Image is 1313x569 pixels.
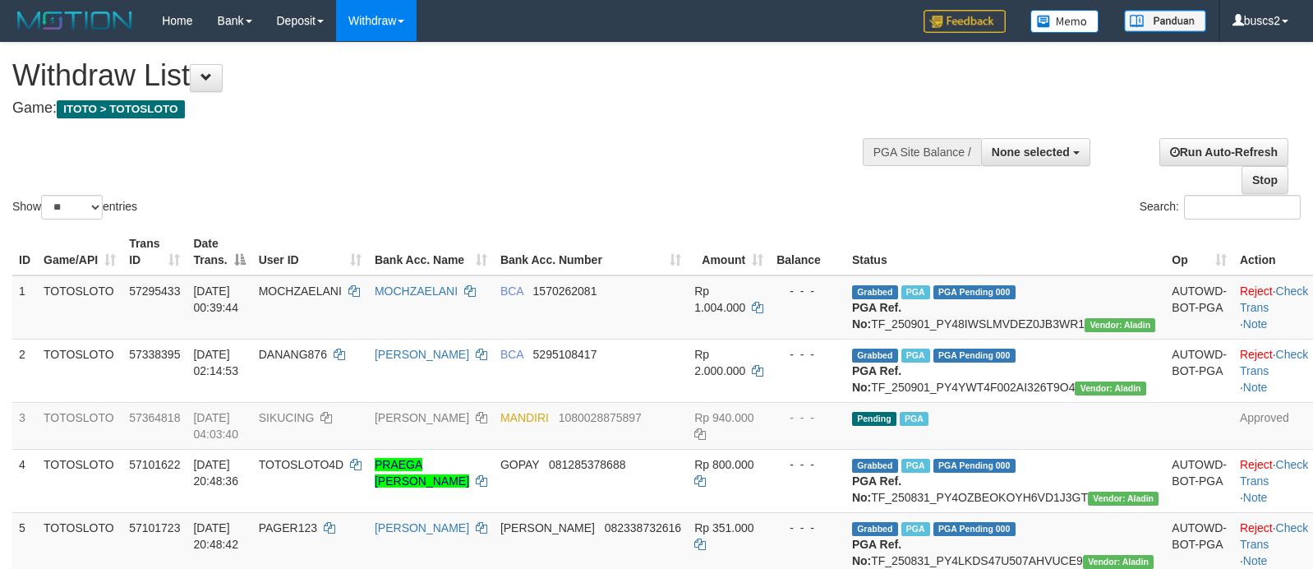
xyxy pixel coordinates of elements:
[259,458,343,471] span: TOTOSLOTO4D
[12,59,859,92] h1: Withdraw List
[933,459,1016,473] span: PGA Pending
[1243,317,1268,331] a: Note
[1240,348,1308,377] a: Check Trans
[259,521,317,534] span: PAGER123
[37,339,122,402] td: TOTOSLOTO
[1165,339,1233,402] td: AUTOWD-BOT-PGA
[1088,492,1159,506] span: Vendor URL: https://payment4.1velocity.biz
[1165,449,1233,512] td: AUTOWD-BOT-PGA
[1240,521,1308,551] a: Check Trans
[41,195,103,220] select: Showentries
[852,301,901,331] b: PGA Ref. No:
[1240,284,1273,298] a: Reject
[901,459,930,473] span: Marked by buscs1
[1240,521,1273,534] a: Reject
[57,100,185,118] span: ITOTO > TOTOSLOTO
[845,275,1165,340] td: TF_250901_PY48IWSLMVDEZ0JB3WR1
[129,521,180,534] span: 57101723
[193,521,238,551] span: [DATE] 20:48:42
[852,474,901,504] b: PGA Ref. No:
[845,449,1165,512] td: TF_250831_PY4OZBEOKOYH6VD1J3GT
[500,411,549,424] span: MANDIRI
[500,458,539,471] span: GOPAY
[12,275,37,340] td: 1
[924,10,1006,33] img: Feedback.jpg
[1083,555,1154,569] span: Vendor URL: https://payment4.1velocity.biz
[933,349,1016,363] span: PGA Pending
[852,364,901,394] b: PGA Ref. No:
[12,449,37,512] td: 4
[863,138,981,166] div: PGA Site Balance /
[992,146,1070,159] span: None selected
[187,229,251,275] th: Date Trans.: activate to sort column descending
[533,348,597,361] span: Copy 5295108417 to clipboard
[259,411,315,424] span: SIKUCING
[533,284,597,298] span: Copy 1570262081 to clipboard
[12,339,37,402] td: 2
[933,285,1016,299] span: PGA Pending
[605,521,681,534] span: Copy 082338732616 to clipboard
[933,522,1016,536] span: PGA Pending
[1159,138,1288,166] a: Run Auto-Refresh
[259,284,342,298] span: MOCHZAELANI
[259,348,327,361] span: DANANG876
[694,521,753,534] span: Rp 351.000
[500,348,523,361] span: BCA
[776,520,839,536] div: - - -
[12,402,37,449] td: 3
[12,229,37,275] th: ID
[193,411,238,441] span: [DATE] 04:03:40
[776,456,839,473] div: - - -
[694,411,753,424] span: Rp 940.000
[845,229,1165,275] th: Status
[193,284,238,314] span: [DATE] 00:39:44
[1124,10,1206,32] img: panduan.png
[776,346,839,363] div: - - -
[1165,229,1233,275] th: Op: activate to sort column ascending
[1242,166,1288,194] a: Stop
[852,538,901,567] b: PGA Ref. No:
[770,229,845,275] th: Balance
[852,349,898,363] span: Grabbed
[375,521,469,534] a: [PERSON_NAME]
[1243,381,1268,394] a: Note
[776,409,839,426] div: - - -
[1184,195,1301,220] input: Search:
[694,284,745,314] span: Rp 1.004.000
[12,8,137,33] img: MOTION_logo.png
[12,195,137,220] label: Show entries
[776,283,839,299] div: - - -
[549,458,625,471] span: Copy 081285378688 to clipboard
[852,459,898,473] span: Grabbed
[901,349,930,363] span: Marked by buscs1
[1085,318,1155,332] span: Vendor URL: https://payment4.1velocity.biz
[1243,554,1268,567] a: Note
[1240,284,1308,314] a: Check Trans
[1240,458,1308,488] a: Check Trans
[12,100,859,117] h4: Game:
[129,284,180,298] span: 57295433
[688,229,770,275] th: Amount: activate to sort column ascending
[1165,275,1233,340] td: AUTOWD-BOT-PGA
[37,402,122,449] td: TOTOSLOTO
[375,411,469,424] a: [PERSON_NAME]
[559,411,642,424] span: Copy 1080028875897 to clipboard
[1240,458,1273,471] a: Reject
[122,229,187,275] th: Trans ID: activate to sort column ascending
[901,285,930,299] span: Marked by buscs1
[368,229,494,275] th: Bank Acc. Name: activate to sort column ascending
[37,229,122,275] th: Game/API: activate to sort column ascending
[981,138,1090,166] button: None selected
[129,411,180,424] span: 57364818
[500,284,523,298] span: BCA
[1240,348,1273,361] a: Reject
[852,412,896,426] span: Pending
[252,229,368,275] th: User ID: activate to sort column ascending
[500,521,595,534] span: [PERSON_NAME]
[1243,491,1268,504] a: Note
[1075,382,1145,396] span: Vendor URL: https://payment4.1velocity.biz
[375,348,469,361] a: [PERSON_NAME]
[694,348,745,377] span: Rp 2.000.000
[494,229,688,275] th: Bank Acc. Number: activate to sort column ascending
[129,458,180,471] span: 57101622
